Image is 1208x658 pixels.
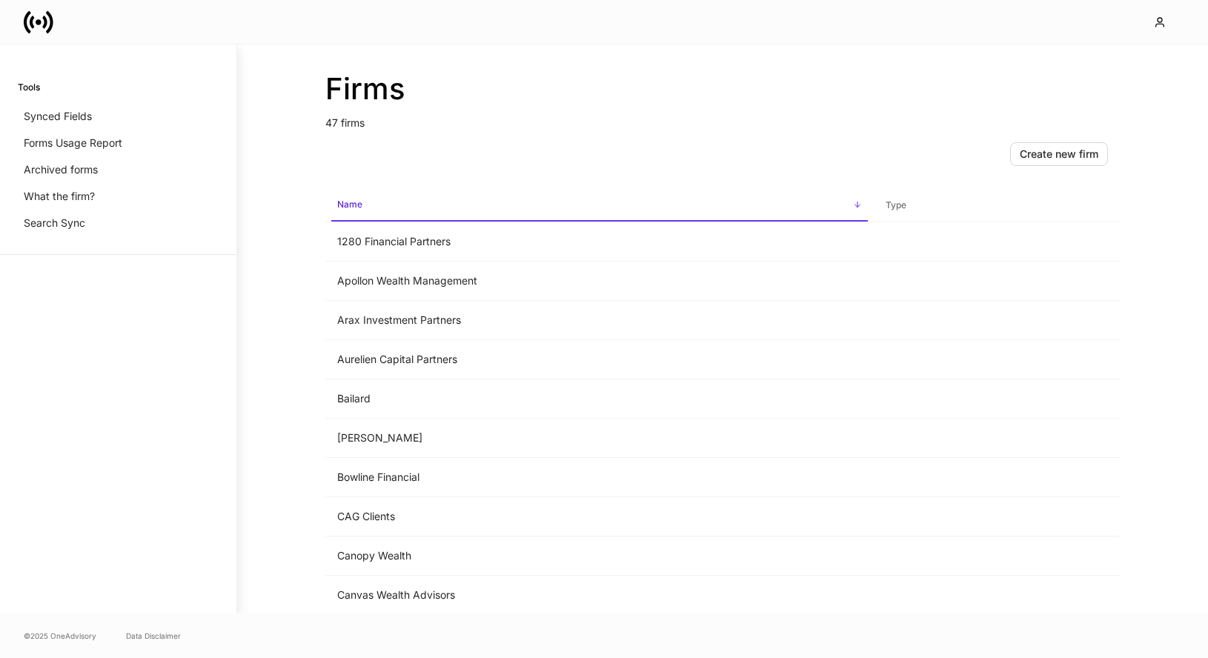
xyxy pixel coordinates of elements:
span: Type [880,190,1114,221]
td: Arax Investment Partners [325,301,874,340]
h6: Type [886,198,906,212]
a: What the firm? [18,183,219,210]
h6: Name [337,197,362,211]
td: Canopy Wealth [325,536,874,576]
p: Archived forms [24,162,98,177]
td: [PERSON_NAME] [325,419,874,458]
p: Synced Fields [24,109,92,124]
td: 1280 Financial Partners [325,222,874,262]
a: Search Sync [18,210,219,236]
h6: Tools [18,80,40,94]
span: Name [331,190,868,222]
p: What the firm? [24,189,95,204]
h2: Firms [325,71,1120,107]
p: Forms Usage Report [24,136,122,150]
td: Canvas Wealth Advisors [325,576,874,615]
p: Search Sync [24,216,85,230]
span: © 2025 OneAdvisory [24,630,96,642]
td: CAG Clients [325,497,874,536]
td: Aurelien Capital Partners [325,340,874,379]
a: Synced Fields [18,103,219,130]
button: Create new firm [1010,142,1108,166]
td: Apollon Wealth Management [325,262,874,301]
div: Create new firm [1020,149,1098,159]
td: Bailard [325,379,874,419]
a: Archived forms [18,156,219,183]
a: Forms Usage Report [18,130,219,156]
a: Data Disclaimer [126,630,181,642]
td: Bowline Financial [325,458,874,497]
p: 47 firms [325,107,1120,130]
